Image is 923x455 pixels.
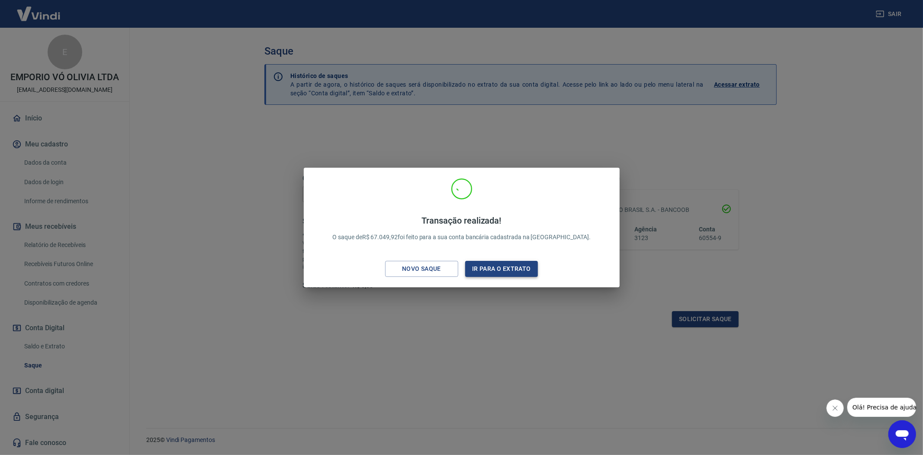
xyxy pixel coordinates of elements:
p: O saque de R$ 67.049,92 foi feito para a sua conta bancária cadastrada na [GEOGRAPHIC_DATA]. [332,215,591,242]
span: Olá! Precisa de ajuda? [5,6,73,13]
iframe: Botão para abrir a janela de mensagens [888,420,916,448]
iframe: Mensagem da empresa [847,398,916,417]
iframe: Fechar mensagem [827,400,844,417]
button: Ir para o extrato [465,261,538,277]
h4: Transação realizada! [332,215,591,226]
div: Novo saque [392,263,451,274]
button: Novo saque [385,261,458,277]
